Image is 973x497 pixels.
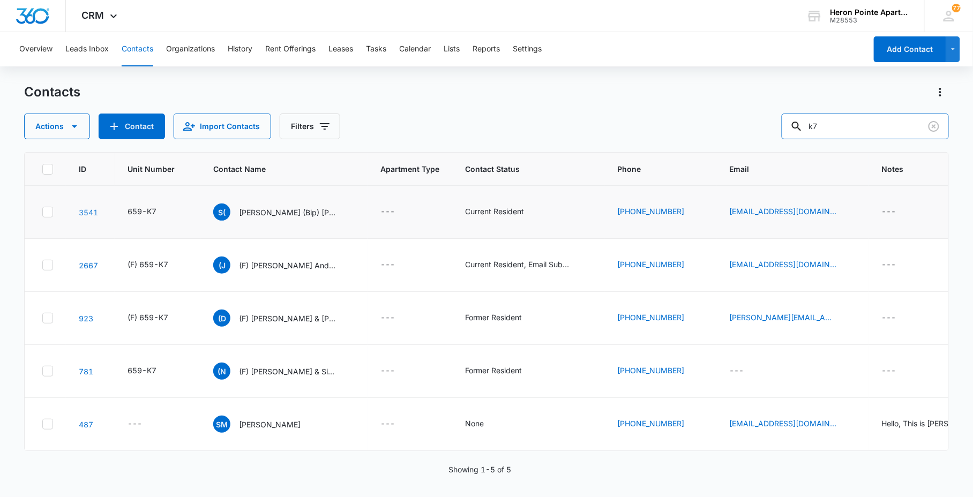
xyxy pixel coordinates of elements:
div: account id [830,17,909,24]
button: Tasks [366,32,386,66]
a: [PHONE_NUMBER] [617,259,684,270]
div: --- [881,365,896,378]
div: --- [881,206,896,219]
div: --- [729,365,744,378]
button: Import Contacts [174,114,271,139]
div: Unit Number - (F) 659-K7 - Select to Edit Field [128,312,188,325]
div: notifications count [952,4,961,12]
div: Apartment Type - - Select to Edit Field [380,312,414,325]
a: Navigate to contact details page for (F) Nicholas Seely & Sierra Hodgin [79,367,93,376]
a: [PHONE_NUMBER] [617,206,684,217]
a: [PERSON_NAME][EMAIL_ADDRESS][DOMAIN_NAME] [729,312,836,323]
input: Search Contacts [782,114,949,139]
div: Phone - (970) 691-9615 - Select to Edit Field [617,312,703,325]
a: [PHONE_NUMBER] [617,312,684,323]
div: --- [128,418,142,431]
div: Notes - - Select to Edit Field [881,259,915,272]
button: Lists [444,32,460,66]
span: 77 [952,4,961,12]
div: Email - - Select to Edit Field [729,365,763,378]
div: Phone - (720) 933-0638 - Select to Edit Field [617,365,703,378]
div: --- [380,312,395,325]
button: Clear [925,118,942,135]
button: Organizations [166,32,215,66]
button: Overview [19,32,53,66]
div: --- [380,206,395,219]
a: Navigate to contact details page for Sophie (Bip) Locke & Harlequin Evans [79,208,98,217]
button: Actions [932,84,949,101]
div: Email - stevenmyers1089@gmail.com - Select to Edit Field [729,418,856,431]
div: Current Resident [465,206,524,217]
div: Apartment Type - - Select to Edit Field [380,206,414,219]
a: [EMAIL_ADDRESS][DOMAIN_NAME] [729,206,836,217]
a: Navigate to contact details page for Steven Myers [79,420,93,429]
div: --- [380,418,395,431]
span: Contact Status [465,163,576,175]
span: CRM [82,10,104,21]
div: Contact Name - (F) David Baker & Shyanne Davis - Select to Edit Field [213,310,355,327]
div: Former Resident [465,365,522,376]
div: None [465,418,484,429]
div: Contact Status - Current Resident, Email Subscriber - Select to Edit Field [465,259,592,272]
button: Settings [513,32,542,66]
button: Calendar [399,32,431,66]
div: account name [830,8,909,17]
span: Apartment Type [380,163,439,175]
div: Unit Number - 659-K7 - Select to Edit Field [128,365,176,378]
div: --- [881,312,896,325]
a: [PHONE_NUMBER] [617,365,684,376]
div: Email - baker.david133@gmail.com - Select to Edit Field [729,312,856,325]
button: History [228,32,252,66]
a: [EMAIL_ADDRESS][DOMAIN_NAME] [729,259,836,270]
button: Rent Offerings [265,32,316,66]
button: Reports [473,32,500,66]
div: --- [881,259,896,272]
div: Unit Number - (F) 659-K7 - Select to Edit Field [128,259,188,272]
span: Email [729,163,840,175]
div: Contact Name - (F) Justin And Naomi Dupes - Select to Edit Field [213,257,355,274]
button: Add Contact [874,36,946,62]
span: (D [213,310,230,327]
div: (F) 659-K7 [128,259,168,270]
button: Leases [328,32,353,66]
span: Contact Name [213,163,339,175]
div: Contact Name - Steven Myers - Select to Edit Field [213,416,320,433]
button: Actions [24,114,90,139]
div: Contact Status - Current Resident - Select to Edit Field [465,206,543,219]
span: Phone [617,163,688,175]
a: Navigate to contact details page for (F) Justin And Naomi Dupes [79,261,98,270]
p: (F) [PERSON_NAME] And [PERSON_NAME] [239,260,335,271]
span: S( [213,204,230,221]
button: Contacts [122,32,153,66]
span: SM [213,416,230,433]
div: Current Resident, Email Subscriber [465,259,572,270]
div: Apartment Type - - Select to Edit Field [380,365,414,378]
h1: Contacts [24,84,80,100]
div: 659-K7 [128,365,156,376]
div: Notes - - Select to Edit Field [881,206,915,219]
div: Email - justindupes.jd@gmail.com - Select to Edit Field [729,259,856,272]
div: (F) 659-K7 [128,312,168,323]
button: Add Contact [99,114,165,139]
div: Unit Number - - Select to Edit Field [128,418,161,431]
div: Contact Name - (F) Nicholas Seely & Sierra Hodgin - Select to Edit Field [213,363,355,380]
button: Leads Inbox [65,32,109,66]
div: Email - sophialockebusiness@gmail.com - Select to Edit Field [729,206,856,219]
div: 659-K7 [128,206,156,217]
p: (F) [PERSON_NAME] & [PERSON_NAME] [239,313,335,324]
div: Apartment Type - - Select to Edit Field [380,259,414,272]
span: Unit Number [128,163,188,175]
div: Notes - - Select to Edit Field [881,312,915,325]
p: [PERSON_NAME] (Bip) [PERSON_NAME] & [PERSON_NAME] [239,207,335,218]
span: ID [79,163,86,175]
div: Contact Status - Former Resident - Select to Edit Field [465,312,541,325]
div: --- [380,259,395,272]
div: Contact Name - Sophie (Bip) Locke & Harlequin Evans - Select to Edit Field [213,204,355,221]
a: [PHONE_NUMBER] [617,418,684,429]
div: Phone - (970) 779-4613 - Select to Edit Field [617,206,703,219]
div: Phone - (678) 468-9357 - Select to Edit Field [617,418,703,431]
div: Phone - (970) 473-0879 - Select to Edit Field [617,259,703,272]
div: Former Resident [465,312,522,323]
div: Notes - - Select to Edit Field [881,365,915,378]
p: [PERSON_NAME] [239,419,301,430]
